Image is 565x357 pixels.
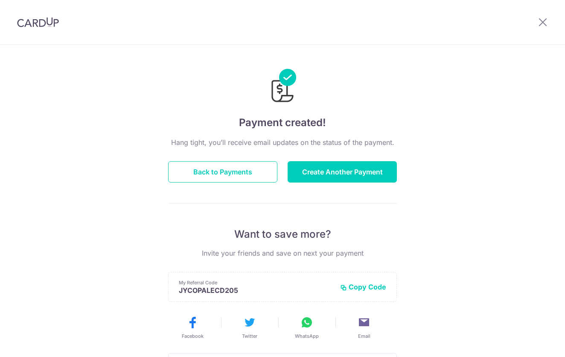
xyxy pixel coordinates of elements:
[295,333,319,339] span: WhatsApp
[340,283,386,291] button: Copy Code
[168,115,397,130] h4: Payment created!
[242,333,257,339] span: Twitter
[224,316,275,339] button: Twitter
[288,161,397,183] button: Create Another Payment
[182,333,204,339] span: Facebook
[282,316,332,339] button: WhatsApp
[168,248,397,258] p: Invite your friends and save on next your payment
[167,316,218,339] button: Facebook
[168,137,397,148] p: Hang tight, you’ll receive email updates on the status of the payment.
[179,286,333,295] p: JYCOPALECD205
[168,227,397,241] p: Want to save more?
[168,161,277,183] button: Back to Payments
[17,17,59,27] img: CardUp
[269,69,296,105] img: Payments
[179,279,333,286] p: My Referral Code
[358,333,370,339] span: Email
[339,316,389,339] button: Email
